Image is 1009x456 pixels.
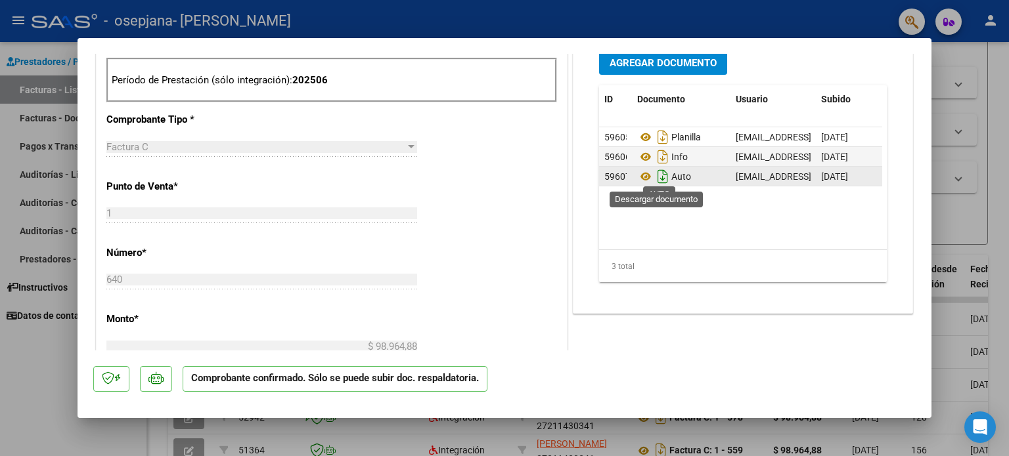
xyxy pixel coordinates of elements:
span: 59607 [604,171,631,182]
datatable-header-cell: Documento [632,85,730,114]
span: [EMAIL_ADDRESS][DOMAIN_NAME] - [PERSON_NAME] [736,152,958,162]
p: Número [106,245,242,260]
span: Usuario [736,94,768,104]
span: [DATE] [821,152,848,162]
datatable-header-cell: ID [599,85,632,114]
span: ID [604,94,613,104]
span: Planilla [637,132,701,142]
p: Comprobante Tipo * [106,112,242,127]
div: Open Intercom Messenger [964,411,996,443]
div: 3 total [599,250,887,283]
span: [EMAIL_ADDRESS][DOMAIN_NAME] - [PERSON_NAME] [736,171,958,182]
p: Comprobante confirmado. Sólo se puede subir doc. respaldatoria. [183,366,487,392]
strong: 202506 [292,74,328,86]
i: Descargar documento [654,146,671,167]
p: Período de Prestación (sólo integración): [112,73,552,88]
span: Agregar Documento [610,57,717,69]
div: DOCUMENTACIÓN RESPALDATORIA [573,41,912,313]
datatable-header-cell: Subido [816,85,882,114]
span: [EMAIL_ADDRESS][DOMAIN_NAME] - [PERSON_NAME] [736,132,958,142]
i: Descargar documento [654,166,671,187]
span: Subido [821,94,851,104]
p: Monto [106,312,242,327]
i: Descargar documento [654,127,671,148]
span: Info [637,152,688,162]
span: [DATE] [821,132,848,142]
p: Punto de Venta [106,179,242,194]
span: Factura C [106,141,148,153]
datatable-header-cell: Acción [882,85,947,114]
span: Auto [637,171,691,182]
datatable-header-cell: Usuario [730,85,816,114]
span: [DATE] [821,171,848,182]
span: 59606 [604,152,631,162]
span: 59605 [604,132,631,142]
button: Agregar Documento [599,51,727,75]
span: Documento [637,94,685,104]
